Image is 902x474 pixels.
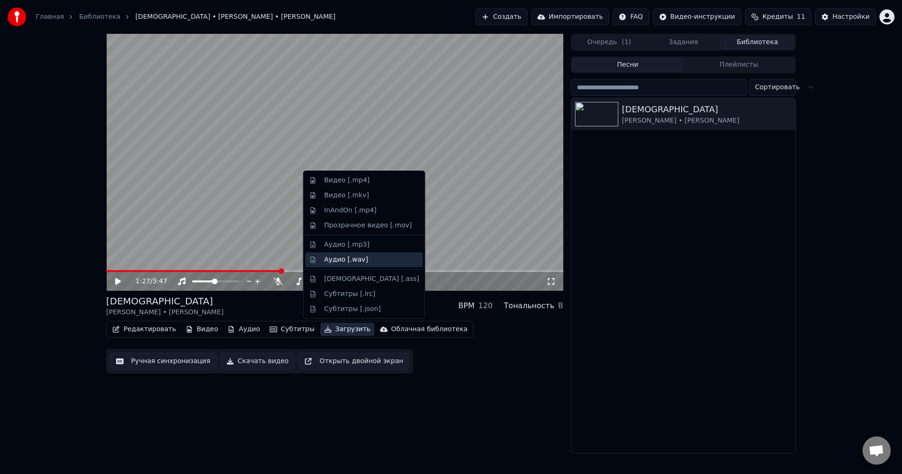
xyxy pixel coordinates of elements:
div: Облачная библиотека [391,325,468,334]
div: InAndOn [.mp4] [324,206,377,215]
button: Задания [646,36,721,49]
span: [DEMOGRAPHIC_DATA] • [PERSON_NAME] • [PERSON_NAME] [135,12,335,22]
button: Редактировать [109,323,180,336]
button: Кредиты11 [745,8,811,25]
button: Скачать видео [220,353,295,370]
button: Плейлисты [683,58,794,72]
div: Видео [.mkv] [324,191,369,200]
button: Песни [572,58,684,72]
img: youka [8,8,26,26]
div: [PERSON_NAME] • [PERSON_NAME] [106,308,224,317]
button: Настройки [815,8,876,25]
div: [DEMOGRAPHIC_DATA] [106,295,224,308]
a: Главная [36,12,64,22]
div: [PERSON_NAME] • [PERSON_NAME] [622,116,792,125]
div: Прозрачное видео [.mov] [324,221,412,230]
button: Очередь [572,36,646,49]
nav: breadcrumb [36,12,335,22]
span: Кредиты [762,12,793,22]
button: Видео [182,323,222,336]
span: Сортировать [755,83,800,92]
div: [DEMOGRAPHIC_DATA] [622,103,792,116]
button: FAQ [613,8,649,25]
button: Создать [475,8,527,25]
button: Открыть двойной экран [298,353,409,370]
div: Настройки [832,12,870,22]
button: Библиотека [720,36,794,49]
div: Видео [.mp4] [324,176,370,185]
div: Аудио [.wav] [324,255,368,264]
div: 120 [478,300,493,311]
button: Видео-инструкции [653,8,741,25]
button: Импортировать [531,8,609,25]
span: ( 1 ) [622,38,631,47]
div: [DEMOGRAPHIC_DATA] [.ass] [324,274,419,284]
div: Аудио [.mp3] [324,240,369,249]
button: Ручная синхронизация [110,353,217,370]
div: Субтитры [.json] [324,304,381,314]
button: Загрузить [320,323,374,336]
div: B [558,300,563,311]
a: Библиотека [79,12,120,22]
div: BPM [459,300,474,311]
div: / [136,277,158,286]
span: 11 [797,12,805,22]
span: 3:47 [153,277,167,286]
span: 1:27 [136,277,150,286]
div: Субтитры [.lrc] [324,289,375,299]
div: Тональность [504,300,554,311]
button: Субтитры [266,323,319,336]
button: Аудио [224,323,264,336]
div: Відкритий чат [863,436,891,465]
